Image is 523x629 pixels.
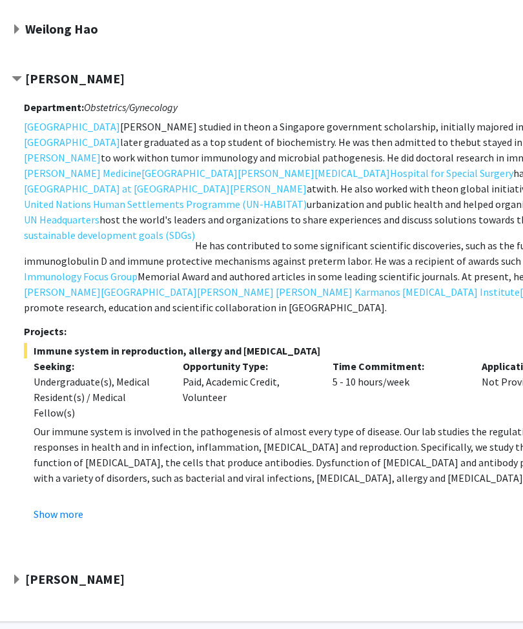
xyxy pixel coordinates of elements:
a: [GEOGRAPHIC_DATA] [24,134,120,150]
div: Undergraduate(s), Medical Resident(s) / Medical Fellow(s) [34,374,164,420]
strong: [PERSON_NAME] [25,70,125,87]
a: UN Headquarters [24,212,99,227]
div: Paid, Academic Credit, Volunteer [173,358,323,420]
a: [PERSON_NAME] [24,150,101,165]
a: Hospital for Special Surgery [390,165,513,181]
a: United Nations Human Settlements Programme (UN-HABITAT) [24,196,307,212]
button: Show more [34,506,83,522]
div: 5 - 10 hours/week [323,358,473,420]
iframe: Chat [10,571,55,619]
a: Immunology Focus Group [24,269,138,284]
span: Contract Kang Chen Bookmark [12,74,22,85]
strong: Department: [24,101,84,114]
strong: [PERSON_NAME] [25,571,125,587]
p: Seeking: [34,358,164,374]
strong: Projects: [24,325,67,338]
a: [GEOGRAPHIC_DATA] at [GEOGRAPHIC_DATA] [24,181,230,196]
i: Obstetrics/Gynecology [84,101,178,114]
a: [PERSON_NAME] Medicine [24,165,141,181]
p: Opportunity Type: [183,358,313,374]
a: [GEOGRAPHIC_DATA][PERSON_NAME][MEDICAL_DATA] [141,165,390,181]
a: [PERSON_NAME][GEOGRAPHIC_DATA] [24,284,197,300]
a: sustainable development goals (SDGs) [24,227,195,243]
a: [PERSON_NAME] [PERSON_NAME] Karmanos [MEDICAL_DATA] Institute [197,284,520,300]
span: Expand Weilong Hao Bookmark [12,25,22,35]
strong: Weilong Hao [25,21,98,37]
a: [PERSON_NAME] [230,181,307,196]
p: Time Commitment: [333,358,463,374]
a: [GEOGRAPHIC_DATA] [24,119,120,134]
